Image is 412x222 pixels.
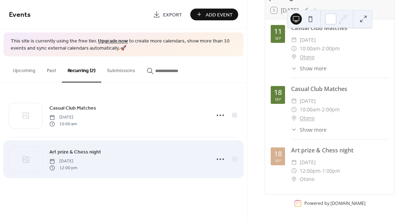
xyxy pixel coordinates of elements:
[7,56,41,82] button: Upcoming
[291,114,297,122] div: ​
[291,158,297,167] div: ​
[291,65,327,72] button: ​Show more
[275,36,281,40] div: Sep
[49,105,96,112] span: Casual Club Matches
[322,105,340,114] span: 2:00pm
[300,167,320,175] span: 12:00pm
[322,167,340,175] span: 1:00pm
[291,146,389,155] div: Art prize & Chess night
[163,11,182,19] span: Export
[320,44,322,53] span: -
[300,175,314,183] span: Otono
[274,28,282,35] div: 11
[322,44,340,53] span: 2:00pm
[148,9,187,20] a: Export
[291,126,327,133] button: ​Show more
[300,126,327,133] span: Show more
[291,97,297,105] div: ​
[62,56,101,82] button: Recurring (2)
[206,11,233,19] span: Add Event
[9,8,31,22] span: Events
[41,56,62,82] button: Past
[275,97,281,101] div: Sep
[291,65,297,72] div: ​
[49,165,77,171] span: 12:00 pm
[300,53,314,61] a: Otono
[300,65,327,72] span: Show more
[11,38,236,52] span: This site is currently using the free tier. to create more calendars, show more than 10 events an...
[300,44,320,53] span: 10:00am
[49,104,96,112] a: Casual Club Matches
[49,114,77,121] span: [DATE]
[291,126,297,133] div: ​
[49,148,101,156] a: Art prize & Chess night
[274,89,282,96] div: 18
[49,158,77,165] span: [DATE]
[304,200,366,206] div: Powered by
[291,44,297,53] div: ​
[190,9,238,20] button: Add Event
[49,148,101,156] span: Art prize & Chess night
[291,85,389,93] div: Casual Club Matches
[320,105,322,114] span: -
[275,159,281,162] div: Sep
[98,36,128,46] a: Upgrade now
[300,114,314,122] a: Otono
[291,167,297,175] div: ​
[49,121,77,127] span: 10:00 am
[300,105,320,114] span: 10:00am
[320,167,322,175] span: -
[291,53,297,61] div: ​
[300,36,316,44] span: [DATE]
[291,175,297,183] div: ​
[291,36,297,44] div: ​
[330,200,366,206] a: [DOMAIN_NAME]
[300,97,316,105] span: [DATE]
[291,24,389,32] div: Casual Club Matches
[300,158,316,167] span: [DATE]
[291,105,297,114] div: ​
[274,150,282,157] div: 18
[101,56,141,82] button: Submissions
